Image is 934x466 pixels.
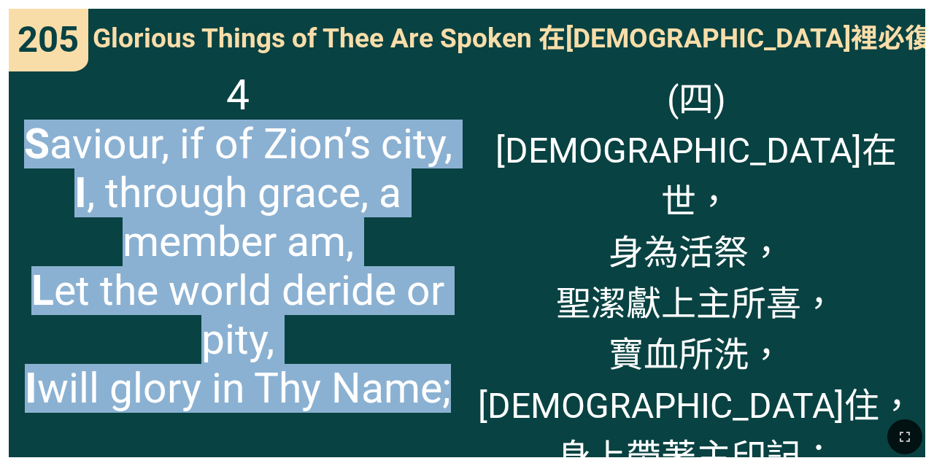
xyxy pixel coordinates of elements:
[31,266,54,315] b: L
[18,19,79,61] span: 205
[25,364,37,413] b: I
[24,120,50,168] b: S
[74,168,87,217] b: I
[18,71,458,413] span: 4 aviour, if of Zion’s city, , through grace, a member am, et the world deride or pity, will glor...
